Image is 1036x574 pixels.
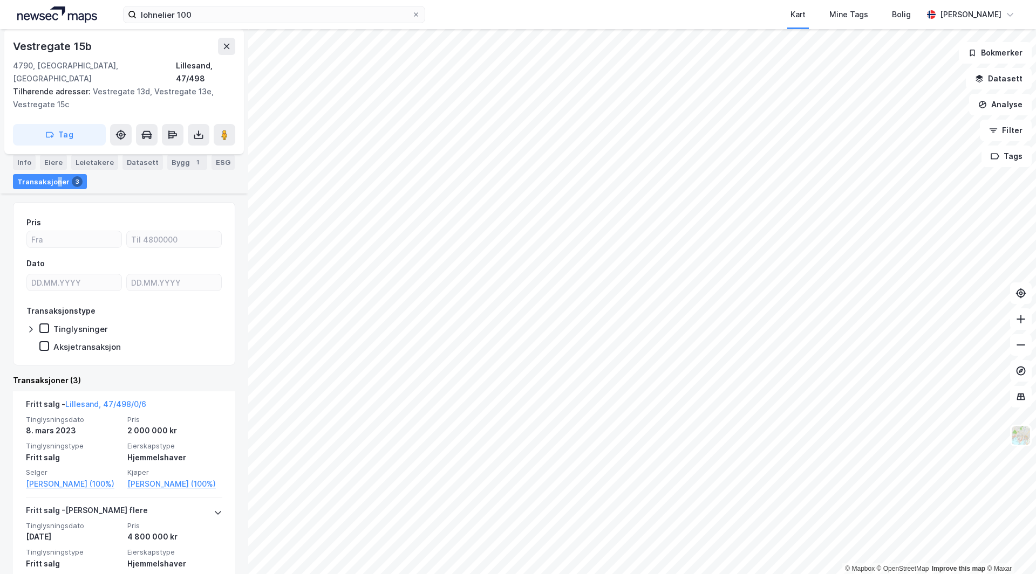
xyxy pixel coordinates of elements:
div: Aksjetransaksjon [53,342,121,352]
div: [DATE] [26,530,121,543]
div: Info [13,155,36,170]
div: Eiere [40,155,67,170]
div: Dato [26,257,45,270]
button: Datasett [966,68,1032,89]
div: Transaksjoner (3) [13,374,235,387]
div: Kart [790,8,806,21]
input: Til 4800000 [127,231,221,247]
span: Tinglysningstype [26,441,121,451]
button: Filter [980,120,1032,141]
iframe: Chat Widget [982,522,1036,574]
div: Vestregate 13d, Vestregate 13e, Vestregate 15c [13,85,227,111]
input: Søk på adresse, matrikkel, gårdeiere, leietakere eller personer [137,6,412,23]
a: Improve this map [932,565,985,572]
span: Pris [127,521,222,530]
div: Transaksjonstype [26,305,96,317]
a: Lillesand, 47/498/0/6 [65,399,146,409]
div: Fritt salg [26,451,121,464]
div: 4790, [GEOGRAPHIC_DATA], [GEOGRAPHIC_DATA] [13,59,176,85]
img: Z [1011,425,1031,446]
span: Tinglysningsdato [26,521,121,530]
div: Vestregate 15b [13,38,94,55]
button: Bokmerker [959,42,1032,64]
div: Lillesand, 47/498 [176,59,235,85]
input: DD.MM.YYYY [27,274,121,291]
div: Fritt salg - [26,398,146,415]
a: OpenStreetMap [877,565,929,572]
span: Tinglysningsdato [26,415,121,424]
span: Kjøper [127,468,222,477]
div: Mine Tags [829,8,868,21]
a: Mapbox [845,565,875,572]
div: Fritt salg [26,557,121,570]
button: Analyse [969,94,1032,115]
div: Datasett [122,155,163,170]
div: Bygg [167,155,207,170]
div: Tinglysninger [53,324,108,334]
div: Hjemmelshaver [127,557,222,570]
div: 4 800 000 kr [127,530,222,543]
span: Selger [26,468,121,477]
div: Transaksjoner [13,174,87,189]
span: Pris [127,415,222,424]
div: 3 [72,176,83,187]
div: 8. mars 2023 [26,424,121,437]
span: Tinglysningstype [26,548,121,557]
button: Tags [982,146,1032,167]
a: [PERSON_NAME] (100%) [127,478,222,490]
div: 1 [192,157,203,168]
div: Fritt salg - [PERSON_NAME] flere [26,504,148,521]
a: [PERSON_NAME] (100%) [26,478,121,490]
input: DD.MM.YYYY [127,274,221,291]
input: Fra [27,231,121,247]
div: Bolig [892,8,911,21]
div: Pris [26,216,41,229]
div: Kontrollprogram for chat [982,522,1036,574]
button: Tag [13,124,106,146]
span: Tilhørende adresser: [13,87,93,96]
img: logo.a4113a55bc3d86da70a041830d287a7e.svg [17,6,97,23]
div: 2 000 000 kr [127,424,222,437]
div: Hjemmelshaver [127,451,222,464]
div: ESG [212,155,235,170]
div: [PERSON_NAME] [940,8,1001,21]
span: Eierskapstype [127,548,222,557]
div: Leietakere [71,155,118,170]
span: Eierskapstype [127,441,222,451]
